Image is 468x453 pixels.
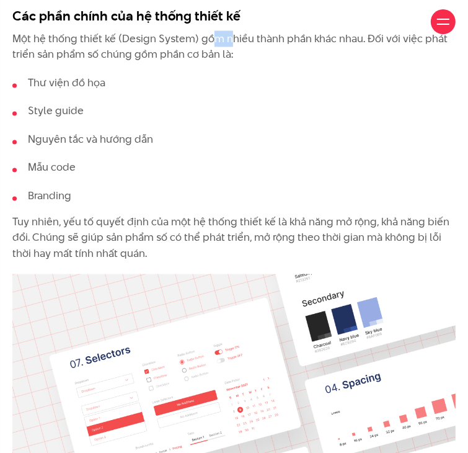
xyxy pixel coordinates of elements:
[12,160,456,176] li: Mẫu code
[12,76,456,92] li: Thư viện đồ họa
[12,215,456,262] p: Tuy nhiên, yếu tố quyết định của một hệ thống thiết kế là khả năng mở rộng, khả năng biến đổi. Ch...
[12,104,456,120] li: Style guide
[12,132,456,148] li: Nguyên tắc và hướng dẫn
[12,31,456,63] p: Một hệ thống thiết kế (Design System) gồm nhiều thành phần khác nhau. Đối với việc phát triển sản...
[12,189,456,205] li: Branding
